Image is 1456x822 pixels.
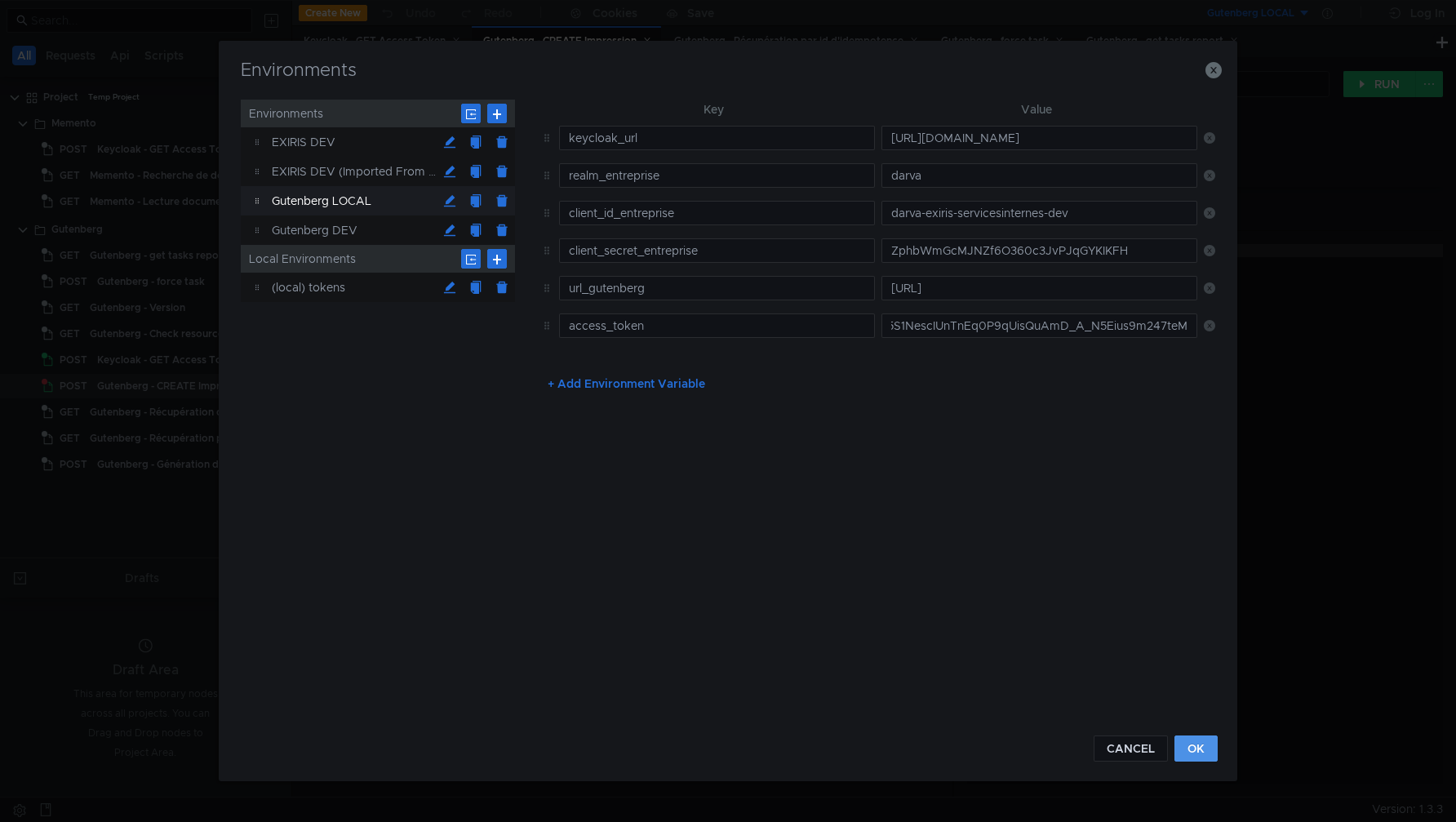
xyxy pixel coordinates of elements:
th: Value [875,100,1197,119]
div: Environments [241,100,515,127]
div: (local) tokens [272,273,437,302]
div: Gutenberg DEV [272,215,437,245]
div: EXIRIS DEV (Imported From Postman) [272,157,437,186]
div: Gutenberg LOCAL [272,186,437,215]
div: Local Environments [241,245,515,273]
th: Key [553,100,875,119]
h3: Environments [238,60,1219,80]
div: EXIRIS DEV [272,127,437,157]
